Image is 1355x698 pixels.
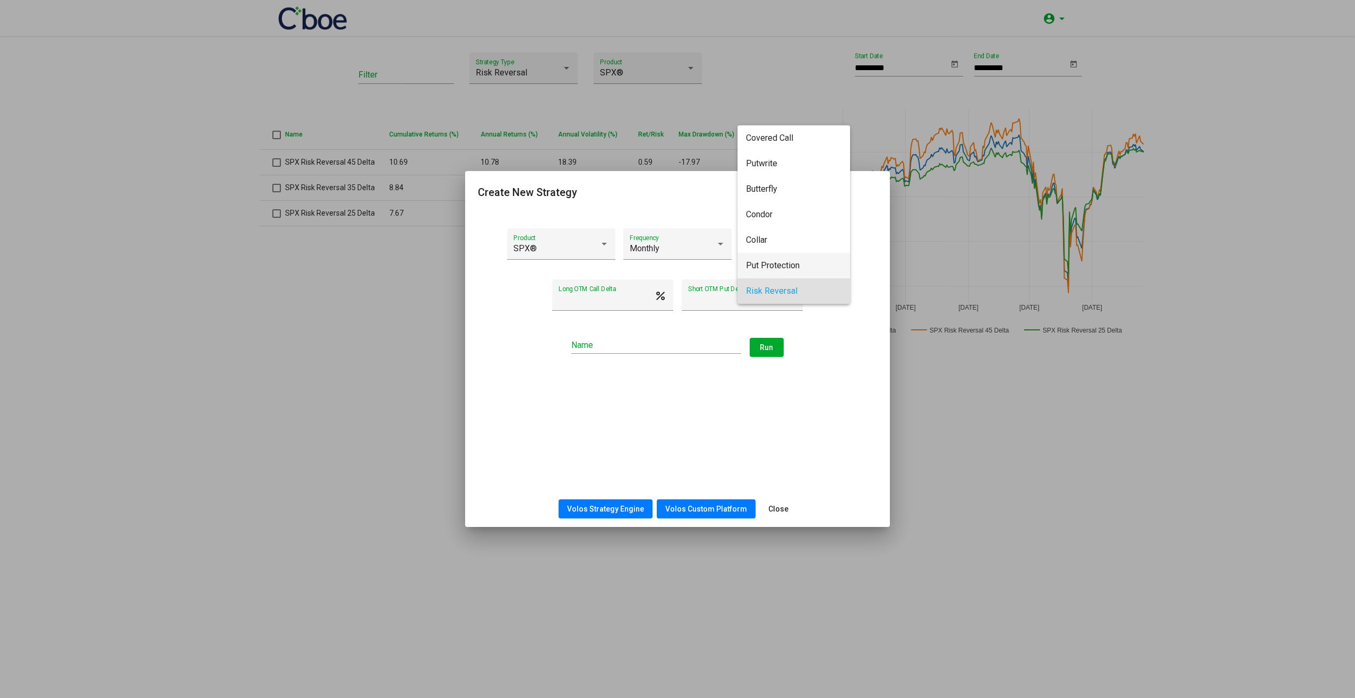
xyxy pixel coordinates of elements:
span: Condor [746,202,842,227]
span: Covered Call [746,125,842,151]
span: Risk Reversal [746,278,842,304]
span: Butterfly [746,176,842,202]
span: Put Protection [746,253,842,278]
span: Putwrite [746,151,842,176]
span: Collar [746,227,842,253]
